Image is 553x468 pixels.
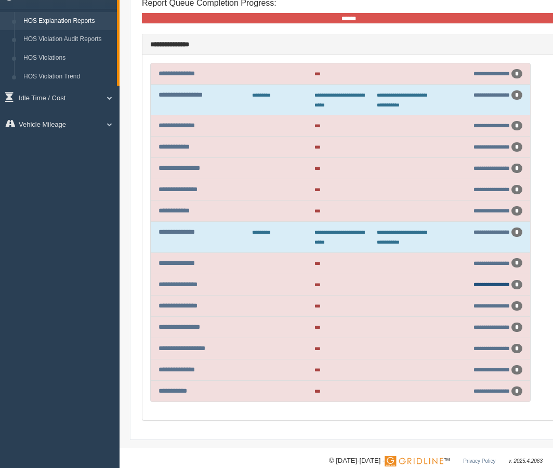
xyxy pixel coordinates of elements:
img: Gridline [385,456,443,466]
a: HOS Violations [19,49,117,68]
span: v. 2025.4.2063 [509,458,543,464]
a: HOS Violation Trend [19,68,117,86]
a: Privacy Policy [463,458,495,464]
div: © [DATE]-[DATE] - ™ [329,456,543,466]
a: HOS Explanation Reports [19,12,117,31]
a: HOS Violation Audit Reports [19,30,117,49]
